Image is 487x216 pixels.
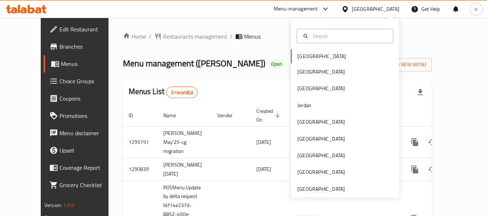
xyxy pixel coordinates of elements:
[44,72,122,90] a: Choice Groups
[406,133,424,151] button: more
[123,32,146,41] a: Home
[274,5,318,13] div: Menu-management
[59,146,116,155] span: Upsell
[256,107,282,124] span: Created On
[59,111,116,120] span: Promotions
[297,118,345,126] div: [GEOGRAPHIC_DATA]
[382,60,426,69] span: Add New Menu
[268,61,285,67] span: Open
[44,90,122,107] a: Coupons
[59,163,116,172] span: Coverage Report
[424,161,441,178] button: Change Status
[297,84,345,92] div: [GEOGRAPHIC_DATA]
[44,124,122,142] a: Menu disclaimer
[44,38,122,55] a: Branches
[61,59,116,68] span: Menus
[230,32,233,41] li: /
[44,142,122,159] a: Upsell
[424,133,441,151] button: Change Status
[256,164,271,174] span: [DATE]
[163,111,185,120] span: Name
[400,105,481,127] th: Actions
[154,32,227,41] a: Restaurants management
[297,135,345,143] div: [GEOGRAPHIC_DATA]
[59,181,116,189] span: Grocery Checklist
[149,32,151,41] li: /
[123,126,158,158] td: 1295751
[123,32,432,41] nav: breadcrumb
[217,111,242,120] span: Vendor
[167,89,197,96] span: 3 record(s)
[44,21,122,38] a: Edit Restaurant
[297,168,345,176] div: [GEOGRAPHIC_DATA]
[310,32,389,40] input: Search
[158,158,212,181] td: [PERSON_NAME] [DATE]
[412,84,429,101] div: Export file
[123,55,265,71] span: Menu management ( [PERSON_NAME] )
[268,60,285,69] div: Open
[63,200,74,210] span: 1.0.0
[129,111,142,120] span: ID
[406,161,424,178] button: more
[44,159,122,176] a: Coverage Report
[44,107,122,124] a: Promotions
[297,185,345,193] div: [GEOGRAPHIC_DATA]
[59,94,116,103] span: Coupons
[129,86,198,98] h2: Menus List
[44,176,122,194] a: Grocery Checklist
[163,32,227,41] span: Restaurants management
[59,77,116,85] span: Choice Groups
[166,87,198,98] div: Total records count
[44,55,122,72] a: Menus
[297,101,311,109] div: Jordan
[59,25,116,34] span: Edit Restaurant
[158,126,212,158] td: [PERSON_NAME] May'25-cg migration
[297,68,345,76] div: [GEOGRAPHIC_DATA]
[297,151,345,159] div: [GEOGRAPHIC_DATA]
[44,200,62,210] span: Version:
[376,58,432,71] button: Add New Menu
[352,5,399,13] div: [GEOGRAPHIC_DATA]
[244,32,261,41] span: Menus
[123,158,158,181] td: 1290839
[256,137,271,147] span: [DATE]
[59,42,116,51] span: Branches
[475,5,478,13] span: n
[59,129,116,137] span: Menu disclaimer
